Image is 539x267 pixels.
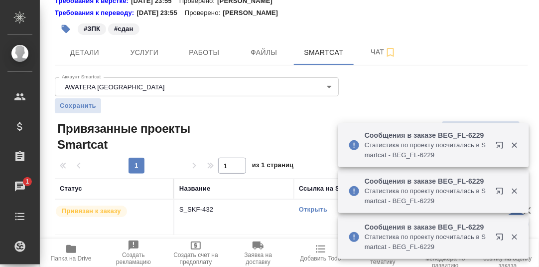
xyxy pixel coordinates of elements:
button: Добавить Todo [289,239,352,267]
button: AWATERA [GEOGRAPHIC_DATA] [62,83,168,91]
span: Файлы [240,46,288,59]
p: Привязан к заказу [62,206,121,216]
button: Создать счет на предоплату [165,239,227,267]
p: Cтатистика по проекту посчиталась в Smartcat - BEG_FL-6229 [365,232,489,252]
div: Ссылка на Smartcat [299,184,364,194]
a: Открыть [299,206,327,213]
a: 1 [2,174,37,199]
button: Закрыть [504,187,525,196]
button: Открыть в новой вкладке [490,135,514,159]
div: Название [179,184,210,194]
p: Cтатистика по проекту посчиталась в Smartcat - BEG_FL-6229 [365,186,489,206]
svg: Подписаться [385,46,397,58]
div: Статус [60,184,82,194]
button: Добавить тэг [55,18,77,40]
span: Сохранить [60,101,96,111]
p: #сдан [114,24,133,34]
button: Закрыть [504,233,525,242]
button: Открыть в новой вкладке [490,227,514,251]
p: Сообщения в заказе BEG_FL-6229 [365,130,489,140]
button: Подключить проект [442,121,520,138]
p: #ЗПК [84,24,100,34]
span: Заявка на доставку [233,252,283,266]
span: из 1 страниц [252,159,294,174]
span: Детали [61,46,109,59]
p: [DATE] 23:55 [136,8,185,18]
span: Добавить Todo [300,255,341,262]
p: Cтатистика по проекту посчиталась в Smartcat - BEG_FL-6229 [365,140,489,160]
p: Сообщения в заказе BEG_FL-6229 [365,222,489,232]
span: ЗПК [77,24,107,32]
button: Открыть в новой вкладке [490,181,514,205]
span: сдан [107,24,140,32]
span: Создать рекламацию [108,252,158,266]
span: Создать счет на предоплату [171,252,221,266]
p: S_SKF-432 [179,205,289,215]
div: Нажми, чтобы открыть папку с инструкцией [55,8,136,18]
span: Работы [180,46,228,59]
a: Требования к переводу: [55,8,136,18]
button: Сохранить [55,98,101,113]
p: Проверено: [185,8,223,18]
button: Закрыть [504,141,525,150]
span: 1 [19,177,35,187]
span: Услуги [121,46,168,59]
span: Smartcat [300,46,348,59]
span: Привязанные проекты Smartcat [55,121,213,153]
button: Создать рекламацию [102,239,164,267]
p: [PERSON_NAME] [223,8,285,18]
div: AWATERA [GEOGRAPHIC_DATA] [55,77,339,96]
span: Чат [360,46,407,58]
p: Сообщения в заказе BEG_FL-6229 [365,176,489,186]
button: Заявка на доставку [227,239,289,267]
span: Папка на Drive [51,255,92,262]
button: Папка на Drive [40,239,102,267]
